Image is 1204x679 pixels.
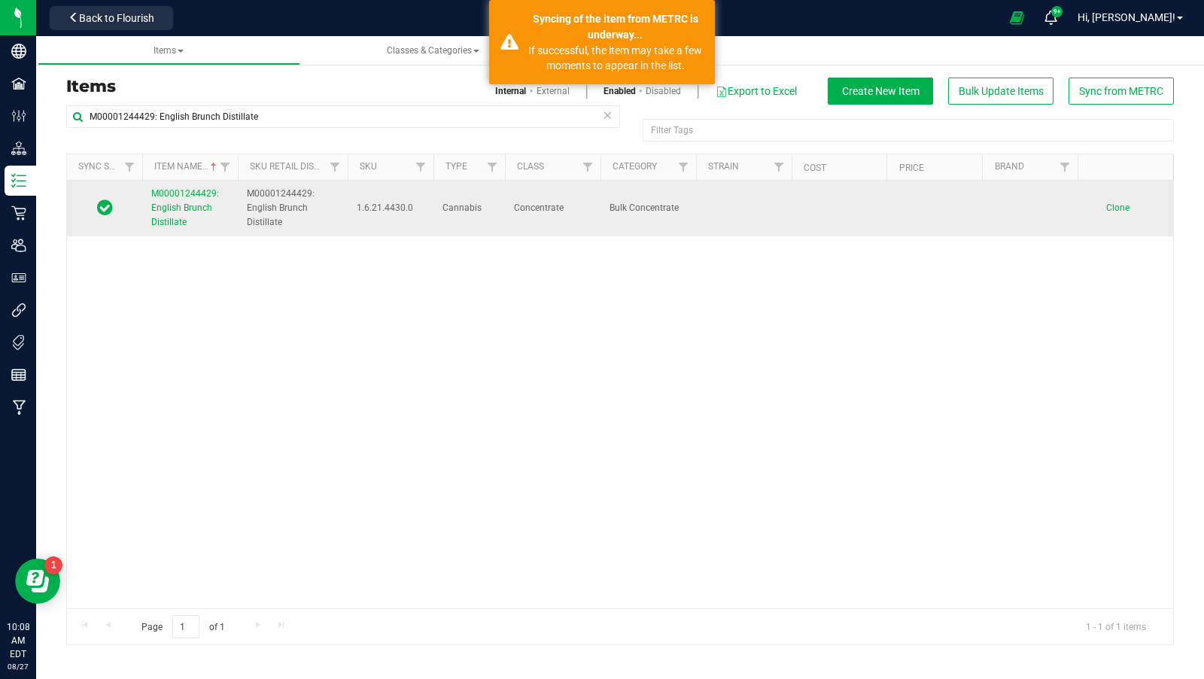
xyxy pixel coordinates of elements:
div: If successful, the item may take a few moments to appear in the list. [527,43,704,73]
h3: Items [66,78,609,96]
a: External [537,84,570,98]
inline-svg: Users [11,238,26,253]
a: Sync Status [78,161,136,172]
a: Category [613,161,657,172]
a: Filter [213,154,238,180]
a: Class [517,161,544,172]
iframe: Resource center unread badge [44,556,62,574]
a: Filter [766,154,791,180]
inline-svg: Reports [11,367,26,382]
span: Sync from METRC [1079,85,1163,97]
a: Cost [804,163,826,173]
a: Filter [409,154,433,180]
button: Bulk Update Items [948,78,1053,105]
button: Export to Excel [715,78,798,104]
inline-svg: Retail [11,206,26,221]
a: Filter [1053,154,1078,180]
span: Open Ecommerce Menu [1000,3,1034,32]
span: In Sync [97,197,113,218]
div: Syncing of the item from METRC is underway... [527,11,704,43]
span: Items [154,45,184,56]
inline-svg: Integrations [11,303,26,318]
a: Sku Retail Display Name [250,161,363,172]
span: Concentrate [514,201,591,215]
a: Filter [480,154,505,180]
span: Clone [1106,202,1130,213]
span: 1.6.21.4430.0 [357,201,424,215]
span: Bulk Update Items [959,85,1044,97]
inline-svg: Distribution [11,141,26,156]
a: Price [899,163,924,173]
span: M00001244429: English Brunch Distillate [247,187,339,230]
a: Filter [323,154,348,180]
span: Classes & Categories [387,45,479,56]
a: M00001244429: English Brunch Distillate [151,187,229,230]
button: Back to Flourish [50,6,173,30]
p: 08/27 [7,661,29,672]
inline-svg: Manufacturing [11,400,26,415]
a: Filter [671,154,696,180]
a: Internal [495,84,526,98]
input: 1 [172,615,199,638]
inline-svg: User Roles [11,270,26,285]
a: Clone [1106,202,1145,213]
button: Sync from METRC [1069,78,1174,105]
inline-svg: Configuration [11,108,26,123]
iframe: Resource center [15,559,60,604]
span: Back to Flourish [79,12,154,24]
span: 9+ [1053,9,1060,15]
inline-svg: Company [11,44,26,59]
input: Search Item Name, SKU Retail Name, or Part Number [66,105,620,128]
span: 1 - 1 of 1 items [1074,615,1158,638]
a: Disabled [646,84,681,98]
a: Strain [708,161,739,172]
a: Item Name [154,161,220,172]
span: M00001244429: English Brunch Distillate [151,188,219,227]
inline-svg: Inventory [11,173,26,188]
span: Bulk Concentrate [610,201,687,215]
button: Create New Item [828,78,933,105]
a: SKU [360,161,377,172]
inline-svg: Facilities [11,76,26,91]
a: Enabled [604,84,636,98]
p: 10:08 AM EDT [7,620,29,661]
span: Cannabis [442,201,496,215]
a: Type [445,161,467,172]
span: Page of 1 [129,615,237,638]
a: Filter [576,154,600,180]
span: Hi, [PERSON_NAME]! [1078,11,1175,23]
a: Brand [995,161,1024,172]
a: Filter [117,154,142,180]
inline-svg: Tags [11,335,26,350]
span: Create New Item [842,85,920,97]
